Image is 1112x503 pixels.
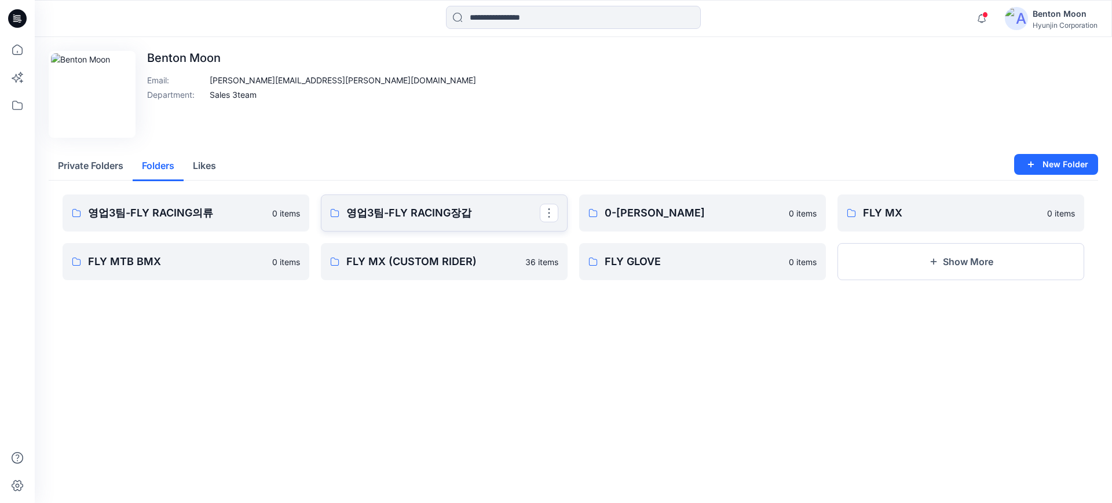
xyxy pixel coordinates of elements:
[525,256,558,268] p: 36 items
[1033,21,1098,30] div: Hyunjin Corporation
[837,194,1084,232] a: FLY MX0 items
[1033,7,1098,21] div: Benton Moon
[63,243,309,280] a: FLY MTB BMX0 items
[51,53,133,135] img: Benton Moon
[147,74,205,86] p: Email :
[210,74,476,86] p: [PERSON_NAME][EMAIL_ADDRESS][PERSON_NAME][DOMAIN_NAME]
[346,205,540,221] p: 영업3팀-FLY RACING장갑
[88,254,265,270] p: FLY MTB BMX
[321,243,568,280] a: FLY MX (CUSTOM RIDER)36 items
[789,207,817,219] p: 0 items
[1005,7,1028,30] img: avatar
[272,207,300,219] p: 0 items
[1047,207,1075,219] p: 0 items
[184,152,225,181] button: Likes
[837,243,1084,280] button: Show More
[789,256,817,268] p: 0 items
[49,152,133,181] button: Private Folders
[605,254,782,270] p: FLY GLOVE
[579,243,826,280] a: FLY GLOVE0 items
[147,89,205,101] p: Department :
[346,254,518,270] p: FLY MX (CUSTOM RIDER)
[88,205,265,221] p: 영업3팀-FLY RACING의류
[579,194,826,232] a: 0-[PERSON_NAME]0 items
[272,256,300,268] p: 0 items
[210,89,257,101] p: Sales 3team
[133,152,184,181] button: Folders
[605,205,782,221] p: 0-[PERSON_NAME]
[63,194,309,232] a: 영업3팀-FLY RACING의류0 items
[863,205,1040,221] p: FLY MX
[147,51,476,65] p: Benton Moon
[321,194,568,232] a: 영업3팀-FLY RACING장갑
[1014,154,1098,175] button: New Folder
